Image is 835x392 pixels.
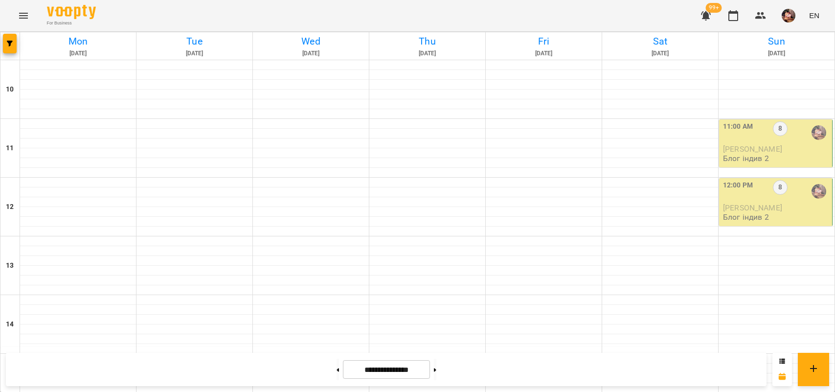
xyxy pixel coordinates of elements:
[805,6,823,24] button: EN
[371,49,484,58] h6: [DATE]
[706,3,722,13] span: 99+
[6,202,14,212] h6: 12
[812,184,826,199] img: Ілля Петруша
[12,4,35,27] button: Menu
[604,49,717,58] h6: [DATE]
[6,143,14,154] h6: 11
[773,180,788,195] label: 8
[809,10,819,21] span: EN
[604,34,717,49] h6: Sat
[723,213,769,221] p: Блог індив 2
[138,34,251,49] h6: Tue
[22,49,135,58] h6: [DATE]
[22,34,135,49] h6: Mon
[723,121,753,132] label: 11:00 AM
[723,180,753,191] label: 12:00 PM
[6,260,14,271] h6: 13
[723,144,782,154] span: [PERSON_NAME]
[723,154,769,162] p: Блог індив 2
[6,84,14,95] h6: 10
[254,34,367,49] h6: Wed
[812,125,826,140] img: Ілля Петруша
[254,49,367,58] h6: [DATE]
[6,319,14,330] h6: 14
[47,20,96,26] span: For Business
[371,34,484,49] h6: Thu
[773,121,788,136] label: 8
[47,5,96,19] img: Voopty Logo
[487,49,600,58] h6: [DATE]
[720,34,833,49] h6: Sun
[723,203,782,212] span: [PERSON_NAME]
[720,49,833,58] h6: [DATE]
[487,34,600,49] h6: Fri
[138,49,251,58] h6: [DATE]
[782,9,795,23] img: 2a048b25d2e557de8b1a299ceab23d88.jpg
